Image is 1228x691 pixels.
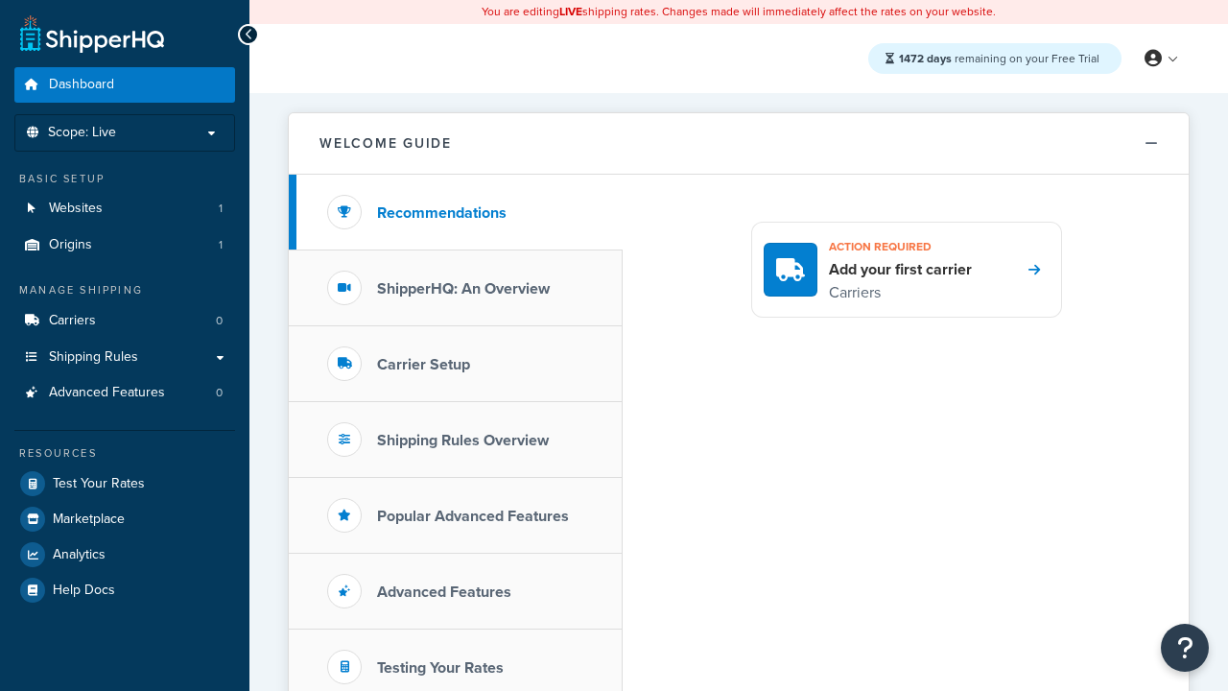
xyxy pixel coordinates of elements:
[14,67,235,103] a: Dashboard
[377,584,511,601] h3: Advanced Features
[14,445,235,462] div: Resources
[14,303,235,339] li: Carriers
[899,50,1099,67] span: remaining on your Free Trial
[829,280,972,305] p: Carriers
[14,227,235,263] li: Origins
[49,349,138,366] span: Shipping Rules
[49,385,165,401] span: Advanced Features
[829,259,972,280] h4: Add your first carrier
[14,282,235,298] div: Manage Shipping
[14,227,235,263] a: Origins1
[14,340,235,375] a: Shipping Rules
[377,356,470,373] h3: Carrier Setup
[49,237,92,253] span: Origins
[14,573,235,608] a: Help Docs
[14,191,235,226] a: Websites1
[53,476,145,492] span: Test Your Rates
[377,508,569,525] h3: Popular Advanced Features
[49,77,114,93] span: Dashboard
[216,385,223,401] span: 0
[216,313,223,329] span: 0
[1161,624,1209,672] button: Open Resource Center
[14,375,235,411] li: Advanced Features
[829,234,972,259] h3: Action required
[219,237,223,253] span: 1
[377,280,550,298] h3: ShipperHQ: An Overview
[49,313,96,329] span: Carriers
[377,659,504,677] h3: Testing Your Rates
[319,136,452,151] h2: Welcome Guide
[289,113,1189,175] button: Welcome Guide
[14,171,235,187] div: Basic Setup
[14,466,235,501] a: Test Your Rates
[559,3,582,20] b: LIVE
[14,502,235,536] a: Marketplace
[899,50,952,67] strong: 1472 days
[53,547,106,563] span: Analytics
[14,303,235,339] a: Carriers0
[48,125,116,141] span: Scope: Live
[53,583,115,599] span: Help Docs
[219,201,223,217] span: 1
[49,201,103,217] span: Websites
[14,375,235,411] a: Advanced Features0
[14,191,235,226] li: Websites
[377,432,549,449] h3: Shipping Rules Overview
[53,512,125,528] span: Marketplace
[14,537,235,572] a: Analytics
[377,204,507,222] h3: Recommendations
